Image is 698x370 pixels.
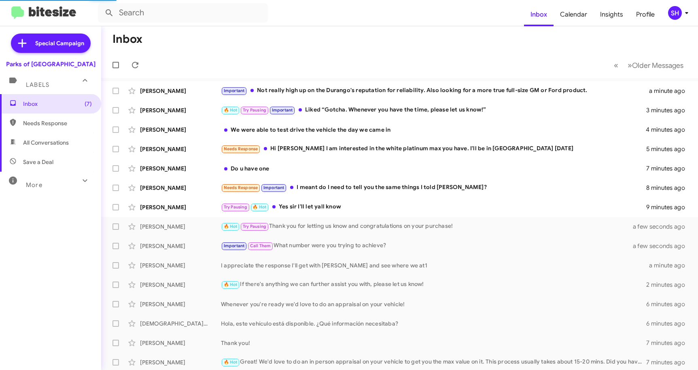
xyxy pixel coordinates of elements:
[646,184,692,192] div: 8 minutes ago
[221,222,643,231] div: Thank you for letting us know and congratulations on your purchase!
[243,224,266,229] span: Try Pausing
[221,280,646,289] div: If there's anything we can further assist you with, please let us know!
[112,33,142,46] h1: Inbox
[221,183,646,192] div: I meant do I need to tell you the same things I told [PERSON_NAME]?
[140,320,221,328] div: [DEMOGRAPHIC_DATA][PERSON_NAME]
[85,100,92,108] span: (7)
[594,3,630,26] a: Insights
[646,126,692,134] div: 4 minutes ago
[221,261,649,269] div: I appreciate the response I'll get with [PERSON_NAME] and see where we at1
[140,164,221,172] div: [PERSON_NAME]
[243,107,266,113] span: Try Pausing
[11,34,91,53] a: Special Campaign
[140,242,221,250] div: [PERSON_NAME]
[646,106,692,114] div: 3 minutes ago
[628,60,632,70] span: »
[224,204,247,210] span: Try Pausing
[140,281,221,289] div: [PERSON_NAME]
[221,357,646,367] div: Great! We'd love to do an in person appraisal on your vehicle to get you the max value on it. Thi...
[140,358,221,366] div: [PERSON_NAME]
[26,81,49,88] span: Labels
[272,107,293,113] span: Important
[646,145,692,153] div: 5 minutes ago
[632,61,683,70] span: Older Messages
[221,164,646,172] div: Do u have one
[221,144,646,153] div: Hi [PERSON_NAME] I am interested in the white platinum max you have. I'll be in [GEOGRAPHIC_DATA]...
[224,107,238,113] span: 🔥 Hot
[643,242,692,250] div: a few seconds ago
[646,320,692,328] div: 6 minutes ago
[630,3,661,26] a: Profile
[646,203,692,211] div: 9 minutes ago
[668,6,682,20] div: SH
[140,126,221,134] div: [PERSON_NAME]
[224,359,238,365] span: 🔥 Hot
[140,145,221,153] div: [PERSON_NAME]
[6,60,95,68] div: Parks of [GEOGRAPHIC_DATA]
[140,87,221,95] div: [PERSON_NAME]
[23,100,92,108] span: Inbox
[643,223,692,231] div: a few seconds ago
[140,184,221,192] div: [PERSON_NAME]
[224,282,238,287] span: 🔥 Hot
[221,86,649,95] div: Not really high up on the Durango's reputation for reliability. Also looking for a more true full...
[649,261,692,269] div: a minute ago
[98,3,268,23] input: Search
[646,281,692,289] div: 2 minutes ago
[623,57,688,74] button: Next
[140,223,221,231] div: [PERSON_NAME]
[614,60,618,70] span: «
[609,57,688,74] nav: Page navigation example
[224,224,238,229] span: 🔥 Hot
[140,203,221,211] div: [PERSON_NAME]
[224,243,245,248] span: Important
[646,339,692,347] div: 7 minutes ago
[524,3,554,26] a: Inbox
[554,3,594,26] a: Calendar
[23,158,53,166] span: Save a Deal
[221,339,646,347] div: Thank you!
[140,106,221,114] div: [PERSON_NAME]
[649,87,692,95] div: a minute ago
[35,39,84,47] span: Special Campaign
[252,204,266,210] span: 🔥 Hot
[140,261,221,269] div: [PERSON_NAME]
[646,358,692,366] div: 7 minutes ago
[224,185,258,190] span: Needs Response
[221,105,646,115] div: Liked “Gotcha. Whenever you have the time, please let us know!”
[140,300,221,308] div: [PERSON_NAME]
[221,241,643,250] div: What number were you trying to achieve?
[263,185,284,190] span: Important
[221,320,646,328] div: Hola, este vehículo está disponible. ¿Qué información necesitaba?
[140,339,221,347] div: [PERSON_NAME]
[661,6,689,20] button: SH
[221,202,646,212] div: Yes sir I'll let yall know
[609,57,623,74] button: Previous
[224,146,258,151] span: Needs Response
[646,164,692,172] div: 7 minutes ago
[224,88,245,93] span: Important
[23,119,92,127] span: Needs Response
[250,243,271,248] span: Call Them
[23,139,69,147] span: All Conversations
[26,181,42,189] span: More
[221,126,646,134] div: We were able to test drive the vehicle the day we came in
[221,300,646,308] div: Whenever you're ready we'd love to do an appraisal on your vehicle!
[646,300,692,308] div: 6 minutes ago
